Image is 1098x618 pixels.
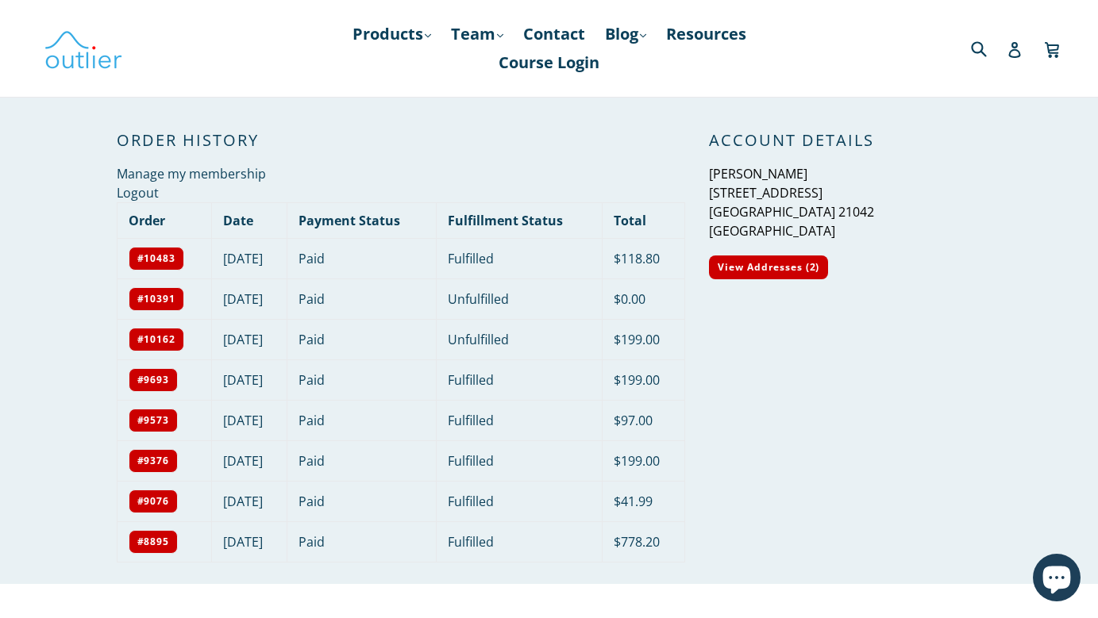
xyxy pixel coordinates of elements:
[212,278,287,319] td: [DATE]
[117,131,686,150] h2: Order History
[129,328,185,351] a: #10162
[437,238,603,278] td: Fulfilled
[212,202,287,238] th: Date
[117,165,266,182] a: Manage my membership
[602,278,684,319] td: $0.00
[212,521,287,562] td: [DATE]
[602,521,684,562] td: $778.20
[44,25,123,71] img: Outlier Linguistics
[437,202,603,238] th: Fulfillment Status
[658,20,754,48] a: Resources
[212,359,287,400] td: [DATE]
[212,440,287,481] td: [DATE]
[345,20,439,48] a: Products
[437,319,603,359] td: Unfulfilled
[287,238,436,278] td: Paid
[212,238,287,278] td: [DATE]
[437,440,603,481] td: Fulfilled
[602,400,684,440] td: $97.00
[287,202,436,238] th: Payment Status
[129,530,179,554] a: #8895
[597,20,654,48] a: Blog
[602,359,684,400] td: $199.00
[709,255,828,279] a: View Addresses (2)
[212,400,287,440] td: [DATE]
[443,20,511,48] a: Team
[129,287,185,311] a: #10391
[709,164,981,240] p: [PERSON_NAME] [STREET_ADDRESS] [GEOGRAPHIC_DATA] 21042 [GEOGRAPHIC_DATA]
[129,489,179,513] a: #9076
[709,131,981,150] h2: Account Details
[437,278,603,319] td: Unfulfilled
[129,409,179,432] a: #9573
[287,278,436,319] td: Paid
[287,319,436,359] td: Paid
[287,400,436,440] td: Paid
[437,359,603,400] td: Fulfilled
[602,481,684,521] td: $41.99
[515,20,593,48] a: Contact
[287,481,436,521] td: Paid
[129,368,179,392] a: #9693
[602,319,684,359] td: $199.00
[129,247,185,271] a: #10483
[287,440,436,481] td: Paid
[212,481,287,521] td: [DATE]
[967,32,1011,64] input: Search
[437,481,603,521] td: Fulfilled
[117,202,212,238] th: Order
[212,319,287,359] td: [DATE]
[129,449,179,473] a: #9376
[602,440,684,481] td: $199.00
[287,359,436,400] td: Paid
[491,48,607,77] a: Course Login
[437,400,603,440] td: Fulfilled
[602,202,684,238] th: Total
[1028,554,1085,605] inbox-online-store-chat: Shopify online store chat
[287,521,436,562] td: Paid
[437,521,603,562] td: Fulfilled
[602,238,684,278] td: $118.80
[117,184,159,202] a: Logout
